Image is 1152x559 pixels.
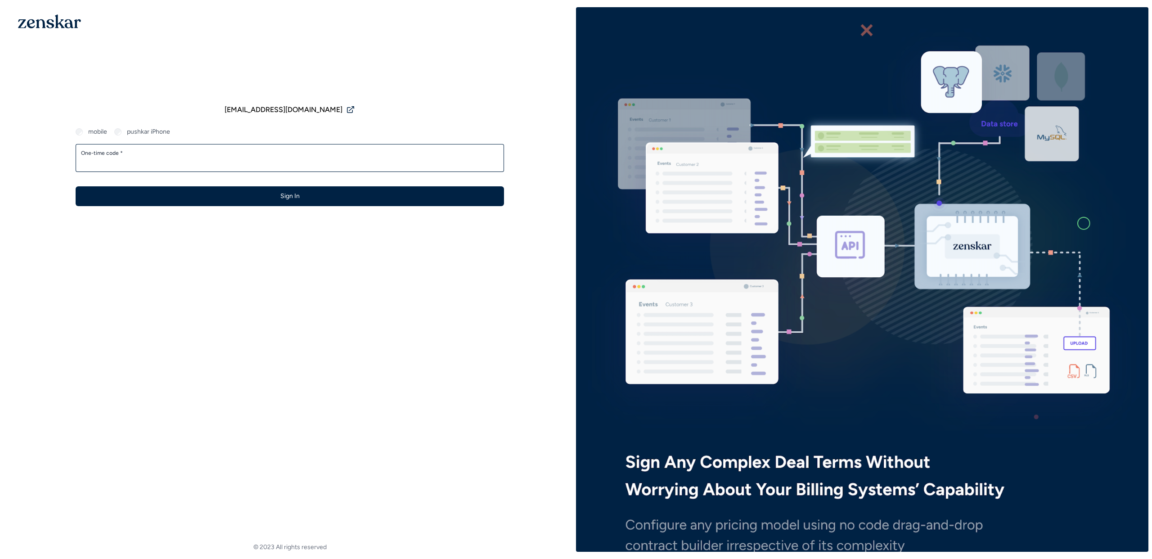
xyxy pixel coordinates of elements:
label: mobile [88,128,107,135]
label: pushkar iPhone [127,128,170,135]
label: One-time code * [81,149,499,157]
span: [EMAIL_ADDRESS][DOMAIN_NAME] [225,104,342,115]
img: 1OGAJ2xQqyY4LXKgY66KYq0eOWRCkrZdAb3gUhuVAqdWPZE9SRJmCz+oDMSn4zDLXe31Ii730ItAGKgCKgCCgCikA4Av8PJUP... [18,14,81,28]
footer: © 2023 All rights reserved [4,543,576,552]
button: Sign In [76,186,504,206]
